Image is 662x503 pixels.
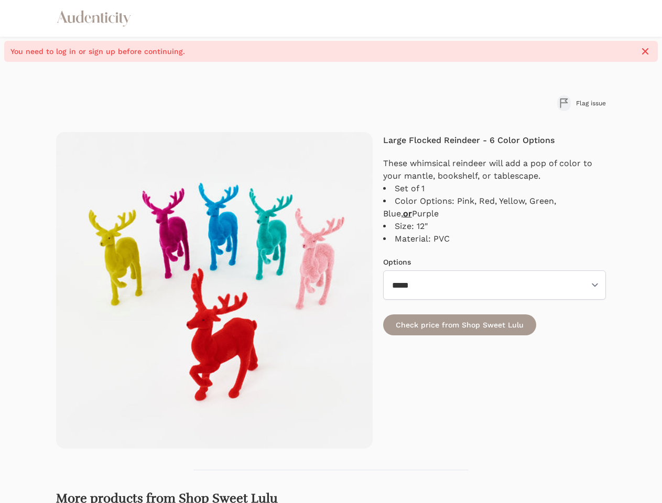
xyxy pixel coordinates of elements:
span: Flag issue [576,99,606,107]
p: These whimsical reindeer will add a pop of color to your mantle, bookshelf, or tablescape. [383,157,606,182]
span: You need to log in or sign up before continuing. [10,46,634,57]
li: Set of 1 [383,182,606,195]
img: Large Flocked Reindeer - 6 Color Options, Shop Sweet Lulu [56,132,373,449]
strong: or [403,209,412,218]
h4: Large Flocked Reindeer - 6 Color Options [383,134,606,147]
a: Check price from Shop Sweet Lulu [383,314,536,335]
li: Size: 12" [383,220,606,233]
li: Color Options: Pink, Red, Yellow, Green, Blue, Purple [383,195,606,220]
label: Options [383,258,411,266]
button: Flag issue [557,95,606,111]
li: Material: PVC [383,233,606,245]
